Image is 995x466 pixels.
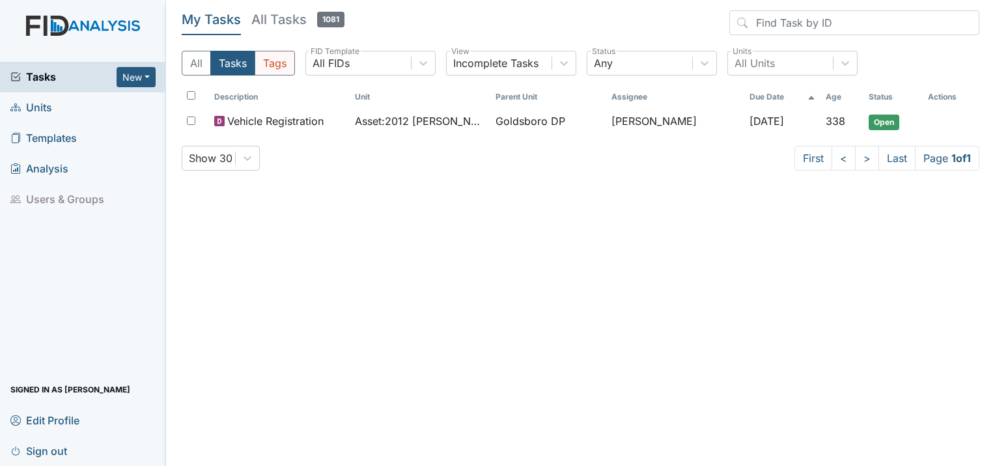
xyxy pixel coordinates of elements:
th: Toggle SortBy [863,86,923,108]
td: [PERSON_NAME] [606,108,744,135]
div: Show 30 [189,150,232,166]
a: > [855,146,879,171]
h5: My Tasks [182,10,241,29]
th: Assignee [606,86,744,108]
strong: 1 of 1 [951,152,971,165]
span: 338 [826,115,845,128]
span: Edit Profile [10,410,79,430]
th: Toggle SortBy [209,86,350,108]
span: [DATE] [750,115,784,128]
a: Last [878,146,916,171]
nav: task-pagination [794,146,979,171]
span: 1081 [317,12,344,27]
div: All Units [735,55,775,71]
a: First [794,146,832,171]
div: Type filter [182,51,295,75]
div: All FIDs [313,55,350,71]
span: Sign out [10,441,67,461]
input: Toggle All Rows Selected [187,91,195,100]
span: Analysis [10,159,68,179]
button: New [117,67,156,87]
span: Asset : 2012 [PERSON_NAME] 07541 [355,113,485,129]
span: Page [915,146,979,171]
input: Find Task by ID [729,10,979,35]
span: Goldsboro DP [496,113,565,129]
span: Vehicle Registration [227,113,324,129]
div: Incomplete Tasks [453,55,539,71]
button: Tags [255,51,295,75]
span: Open [869,115,899,130]
h5: All Tasks [251,10,344,29]
th: Toggle SortBy [744,86,820,108]
th: Toggle SortBy [820,86,863,108]
th: Toggle SortBy [490,86,606,108]
button: Tasks [210,51,255,75]
span: Signed in as [PERSON_NAME] [10,379,130,400]
button: All [182,51,211,75]
a: Tasks [10,69,117,85]
span: Units [10,98,52,118]
a: < [832,146,856,171]
th: Actions [923,86,979,108]
th: Toggle SortBy [350,86,490,108]
span: Templates [10,128,77,148]
div: Any [594,55,613,71]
